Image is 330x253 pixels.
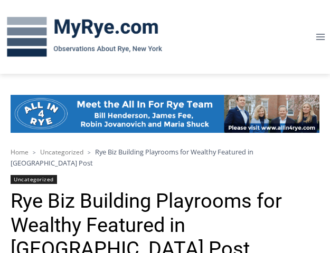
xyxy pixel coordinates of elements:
button: Open menu [310,28,330,45]
span: > [88,149,91,156]
span: Rye Biz Building Playrooms for Wealthy Featured in [GEOGRAPHIC_DATA] Post [11,147,253,167]
a: Uncategorized [40,148,83,157]
a: Home [11,148,29,157]
span: > [33,149,36,156]
nav: Breadcrumbs [11,147,319,168]
a: Uncategorized [11,175,57,184]
img: All in for Rye [11,95,319,133]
